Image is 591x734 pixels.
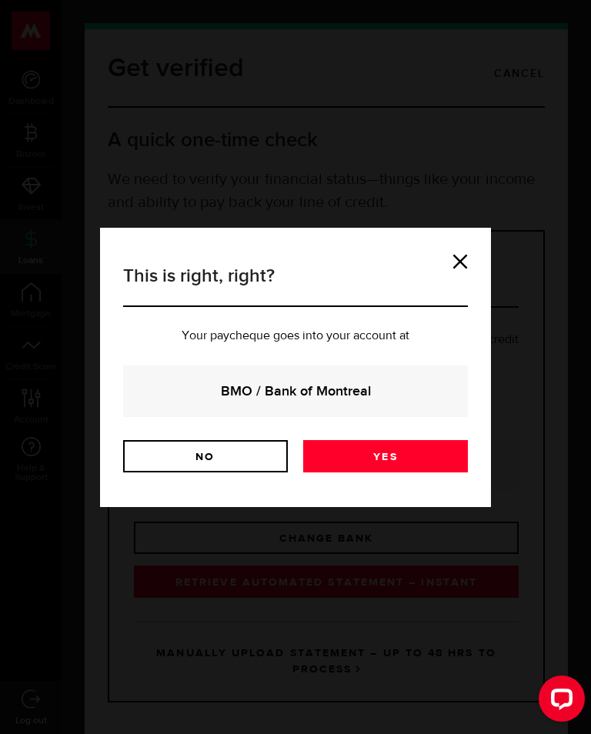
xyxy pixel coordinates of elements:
a: No [123,440,288,472]
h3: This is right, right? [123,262,468,307]
p: Your paycheque goes into your account at [123,330,468,342]
iframe: LiveChat chat widget [526,669,591,734]
strong: BMO / Bank of Montreal [144,381,447,402]
a: Yes [303,440,468,472]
